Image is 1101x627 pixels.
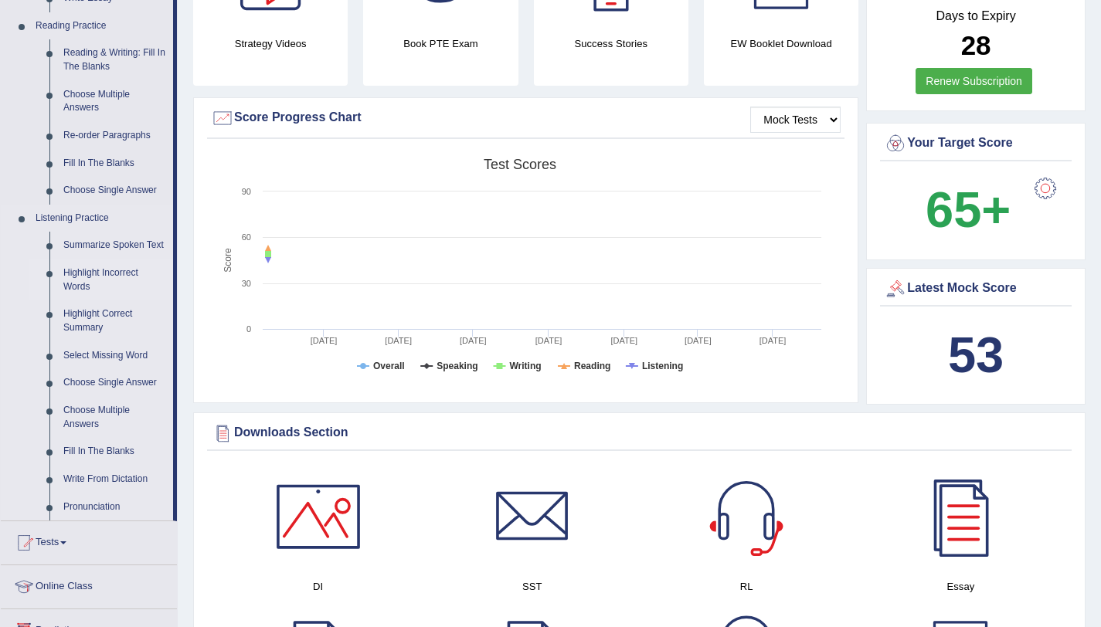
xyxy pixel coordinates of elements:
a: Renew Subscription [916,68,1032,94]
a: Highlight Incorrect Words [56,259,173,300]
a: Write From Dictation [56,466,173,493]
b: 53 [948,327,1004,383]
tspan: Overall [373,361,405,371]
a: Pronunciation [56,493,173,521]
div: Score Progress Chart [211,107,841,130]
a: Summarize Spoken Text [56,232,173,259]
a: Fill In The Blanks [56,438,173,466]
tspan: [DATE] [610,336,637,345]
div: Latest Mock Score [884,277,1068,300]
h4: RL [647,578,846,595]
div: Your Target Score [884,132,1068,155]
tspan: Writing [509,361,541,371]
tspan: [DATE] [311,336,338,345]
tspan: [DATE] [535,336,562,345]
h4: Strategy Videos [193,36,348,52]
a: Listening Practice [29,205,173,232]
b: 28 [961,30,991,60]
h4: Success Stories [534,36,688,52]
tspan: [DATE] [460,336,487,345]
b: 65+ [926,181,1011,238]
tspan: [DATE] [685,336,712,345]
a: Select Missing Word [56,342,173,370]
a: Choose Multiple Answers [56,81,173,122]
a: Choose Single Answer [56,369,173,397]
a: Reading Practice [29,12,173,40]
tspan: Score [223,248,233,273]
h4: Days to Expiry [884,9,1068,23]
a: Reading & Writing: Fill In The Blanks [56,39,173,80]
text: 60 [242,232,251,242]
h4: Book PTE Exam [363,36,518,52]
tspan: [DATE] [759,336,787,345]
a: Choose Multiple Answers [56,397,173,438]
div: Downloads Section [211,422,1068,445]
tspan: Reading [574,361,610,371]
h4: EW Booklet Download [704,36,858,52]
a: Re-order Paragraphs [56,122,173,150]
h4: SST [433,578,631,595]
tspan: [DATE] [385,336,412,345]
a: Choose Single Answer [56,177,173,205]
h4: Essay [861,578,1060,595]
a: Fill In The Blanks [56,150,173,178]
h4: DI [219,578,417,595]
text: 0 [246,324,251,334]
a: Online Class [1,565,177,604]
a: Tests [1,521,177,560]
tspan: Speaking [437,361,477,371]
text: 90 [242,187,251,196]
text: 30 [242,279,251,288]
a: Highlight Correct Summary [56,300,173,341]
tspan: Listening [642,361,683,371]
tspan: Test scores [484,157,556,172]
